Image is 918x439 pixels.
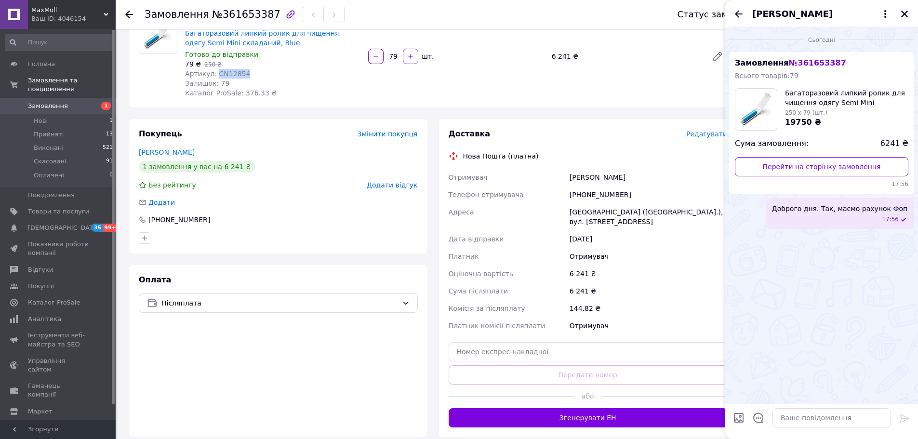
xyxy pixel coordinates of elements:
span: Додати [148,199,175,206]
span: Товари та послуги [28,207,89,216]
span: №361653387 [212,9,280,20]
input: Номер експрес-накладної [449,342,728,361]
span: Комісія за післяплату [449,305,525,312]
span: Покупець [139,129,182,138]
span: Показники роботи компанії [28,240,89,257]
span: 17:56 12.09.2025 [735,180,908,188]
span: Отримувач [449,173,488,181]
span: Додати відгук [367,181,417,189]
span: Платник [449,253,479,260]
span: 250 ₴ [204,61,222,68]
span: Повідомлення [28,191,75,200]
span: Управління сайтом [28,357,89,374]
div: Статус замовлення [678,10,766,19]
span: 35 [92,224,103,232]
div: 6 241 ₴ [568,282,729,300]
span: Головна [28,60,55,68]
div: 6 241 ₴ [548,50,704,63]
span: Сума замовлення: [735,138,809,149]
span: Готово до відправки [185,51,258,58]
span: Оціночна вартість [449,270,513,278]
span: Нові [34,117,48,125]
button: Назад [733,8,745,20]
div: [PHONE_NUMBER] [147,215,211,225]
span: Артикул: CN12854 [185,70,250,78]
span: Всього товарів: 79 [735,72,798,80]
span: Каталог ProSale [28,298,80,307]
div: [DATE] [568,230,729,248]
span: Каталог ProSale: 376.33 ₴ [185,89,277,97]
span: 99+ [103,224,119,232]
span: 79 ₴ [185,60,201,68]
a: Багаторазовий липкий ролик для чищення одягу Semi Mini складаний, Blue [185,29,339,47]
span: Маркет [28,407,53,416]
span: Оплачені [34,171,64,180]
a: [PERSON_NAME] [139,148,195,156]
span: 250 x 79 (шт.) [785,109,827,116]
span: 17:56 12.09.2025 [882,215,899,224]
div: [PERSON_NAME] [568,169,729,186]
div: Повернутися назад [125,10,133,19]
span: Редагувати [686,130,727,138]
div: 1 замовлення у вас на 6 241 ₴ [139,161,255,173]
span: Сьогодні [804,36,839,44]
span: № 361653387 [788,58,846,67]
span: Прийняті [34,130,64,139]
span: Платник комісії післяплати [449,322,545,330]
button: Відкрити шаблони відповідей [752,412,765,424]
div: 12.09.2025 [729,35,914,44]
span: або [574,391,602,401]
span: Виконані [34,144,64,152]
span: [DEMOGRAPHIC_DATA] [28,224,99,232]
span: 521 [103,144,113,152]
span: Замовлення [28,102,68,110]
span: Без рейтингу [148,181,196,189]
span: Післяплата [161,298,398,308]
span: 13 [106,130,113,139]
div: Отримувач [568,317,729,334]
span: Оплата [139,275,171,284]
span: Аналітика [28,315,61,323]
button: Закрити [899,8,910,20]
div: Отримувач [568,248,729,265]
div: 6 241 ₴ [568,265,729,282]
span: Покупці [28,282,54,291]
span: Багаторазовий липкий ролик для чищення одягу Semi Mini складаний, Blue [785,88,908,107]
div: Нова Пошта (платна) [461,151,541,161]
span: Інструменти веб-майстра та SEO [28,331,89,348]
span: Доброго дня. Так, маємо рахунок Фоп [772,204,907,213]
img: Багаторазовий липкий ролик для чищення одягу Semi Mini складаний, Blue [139,15,177,53]
span: 19750 ₴ [785,118,821,127]
span: 1 [101,102,111,110]
div: [GEOGRAPHIC_DATA] ([GEOGRAPHIC_DATA].), вул. [STREET_ADDRESS] [568,203,729,230]
span: 6241 ₴ [880,138,908,149]
span: Гаманець компанії [28,382,89,399]
span: 0 [109,171,113,180]
div: шт. [419,52,435,61]
span: Залишок: 79 [185,80,229,87]
span: [PERSON_NAME] [752,8,833,20]
img: 6413925091_w100_h100_mnogorazovyj-lipkij-rolik.jpg [735,89,777,130]
span: Доставка [449,129,491,138]
a: Редагувати [708,47,727,66]
input: Пошук [5,34,114,51]
span: Адреса [449,208,474,216]
div: [PHONE_NUMBER] [568,186,729,203]
button: [PERSON_NAME] [752,8,891,20]
span: Телефон отримувача [449,191,524,199]
span: Скасовані [34,157,67,166]
span: Замовлення [145,9,209,20]
button: Згенерувати ЕН [449,408,728,427]
span: Змінити покупця [358,130,418,138]
span: 91 [106,157,113,166]
span: Сума післяплати [449,287,508,295]
span: Замовлення [735,58,846,67]
span: Замовлення та повідомлення [28,76,116,93]
div: Ваш ID: 4046154 [31,14,116,23]
a: Перейти на сторінку замовлення [735,157,908,176]
span: Відгуки [28,266,53,274]
div: 144.82 ₴ [568,300,729,317]
span: Дата відправки [449,235,504,243]
span: 1 [109,117,113,125]
span: MaxMoll [31,6,104,14]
